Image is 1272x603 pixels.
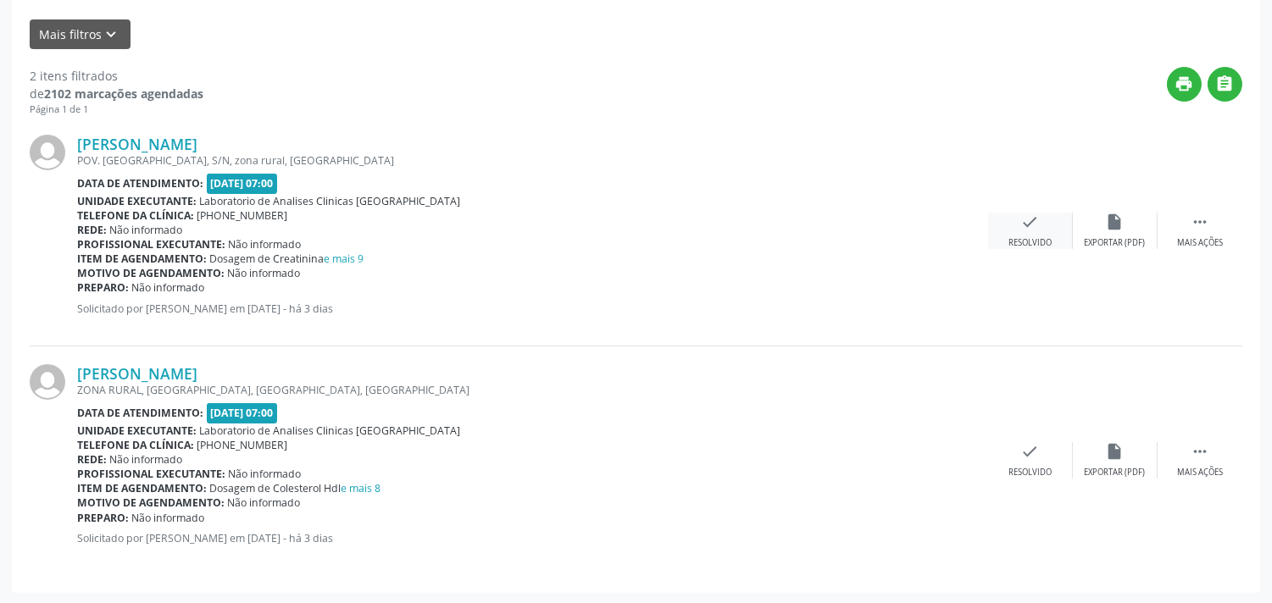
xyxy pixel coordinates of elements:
img: img [30,364,65,400]
i: insert_drive_file [1106,442,1125,461]
p: Solicitado por [PERSON_NAME] em [DATE] - há 3 dias [77,301,988,316]
span: Não informado [110,452,183,467]
b: Motivo de agendamento: [77,495,225,510]
b: Item de agendamento: [77,481,207,495]
b: Item de agendamento: [77,252,207,266]
i: check [1021,213,1040,231]
b: Preparo: [77,511,129,525]
b: Profissional executante: [77,467,225,481]
div: POV. [GEOGRAPHIC_DATA], S/N, zona rural, [GEOGRAPHIC_DATA] [77,153,988,168]
span: Não informado [132,280,205,295]
div: Página 1 de 1 [30,102,203,117]
div: Mais ações [1177,467,1223,479]
span: Não informado [229,237,302,252]
b: Rede: [77,223,107,237]
div: Resolvido [1008,237,1052,249]
a: e mais 8 [342,481,381,495]
span: Laboratorio de Analises Clinicas [GEOGRAPHIC_DATA] [200,194,461,208]
b: Profissional executante: [77,237,225,252]
div: 2 itens filtrados [30,67,203,85]
span: [DATE] 07:00 [207,174,278,193]
b: Unidade executante: [77,423,197,438]
b: Data de atendimento: [77,176,203,191]
i: check [1021,442,1040,461]
span: Não informado [228,495,301,510]
a: [PERSON_NAME] [77,364,197,383]
span: [PHONE_NUMBER] [197,208,288,223]
div: de [30,85,203,102]
span: Dosagem de Creatinina [210,252,364,266]
div: Exportar (PDF) [1085,467,1146,479]
i:  [1191,442,1209,461]
div: Exportar (PDF) [1085,237,1146,249]
span: Não informado [228,266,301,280]
div: Mais ações [1177,237,1223,249]
div: ZONA RURAL, [GEOGRAPHIC_DATA], [GEOGRAPHIC_DATA], [GEOGRAPHIC_DATA] [77,383,988,397]
button:  [1208,67,1242,102]
span: Dosagem de Colesterol Hdl [210,481,381,495]
b: Unidade executante: [77,194,197,208]
span: Não informado [229,467,302,481]
b: Motivo de agendamento: [77,266,225,280]
a: e mais 9 [325,252,364,266]
i: keyboard_arrow_down [103,25,121,44]
span: Não informado [132,511,205,525]
i:  [1216,75,1235,93]
i: insert_drive_file [1106,213,1125,231]
button: print [1167,67,1202,102]
p: Solicitado por [PERSON_NAME] em [DATE] - há 3 dias [77,531,988,545]
span: Não informado [110,223,183,237]
b: Data de atendimento: [77,406,203,420]
b: Preparo: [77,280,129,295]
span: [DATE] 07:00 [207,403,278,423]
a: [PERSON_NAME] [77,135,197,153]
i: print [1175,75,1194,93]
button: Mais filtroskeyboard_arrow_down [30,19,131,49]
b: Rede: [77,452,107,467]
span: [PHONE_NUMBER] [197,438,288,452]
span: Laboratorio de Analises Clinicas [GEOGRAPHIC_DATA] [200,423,461,438]
strong: 2102 marcações agendadas [44,86,203,102]
b: Telefone da clínica: [77,438,194,452]
i:  [1191,213,1209,231]
img: img [30,135,65,170]
b: Telefone da clínica: [77,208,194,223]
div: Resolvido [1008,467,1052,479]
